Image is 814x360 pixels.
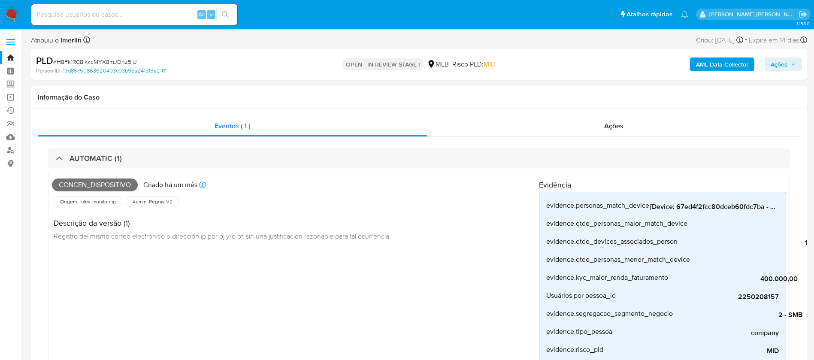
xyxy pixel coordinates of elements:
span: MID [484,59,496,69]
span: Ações [604,121,623,131]
h4: Descrição da versão (1) [54,218,391,228]
b: lmerlin [59,35,82,45]
span: Registro del mismo correo electrónico o dirección ip por pj y/o pf, sin una justificación razonab... [54,231,391,241]
div: AUTOMATIC (1) [48,148,790,168]
b: AML Data Collector [696,57,748,71]
h3: AUTOMATIC (1) [70,154,122,163]
span: Ações [771,57,787,71]
a: Notificações [681,11,688,18]
span: s [210,10,212,18]
button: AML Data Collector [690,57,754,71]
span: Concen_dispositivo [52,178,138,191]
span: # H8Fk1RC8IkkcMYX8mJDhz5jU [53,57,137,66]
span: Eventos ( 1 ) [215,121,250,131]
span: Risco PLD: [452,60,496,69]
div: Criou: [DATE] [696,34,743,46]
h1: Informação do Caso [38,93,800,102]
span: Alt [198,10,205,18]
input: Pesquise usuários ou casos... [31,9,237,20]
b: PLD [36,54,53,67]
span: Atalhos rápidos [626,10,672,19]
button: search-icon [216,9,234,21]
b: Person ID [36,67,60,75]
span: Atribuiu o [31,36,82,45]
a: Sair [799,10,808,19]
div: MLB [427,60,449,69]
p: andreia.almeida@mercadolivre.com [709,10,796,18]
p: Criado há um mês [143,180,197,190]
span: Expira em 14 dias [749,36,799,45]
span: - [745,34,747,46]
a: 79d85c50863620403c03b9ba241d15a2 [61,67,166,75]
button: Ações [765,57,802,71]
span: Admin. Regras V2 [131,198,173,205]
span: Origem: rules-monitoring [59,198,117,205]
p: OPEN - IN REVIEW STAGE I [342,58,424,70]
